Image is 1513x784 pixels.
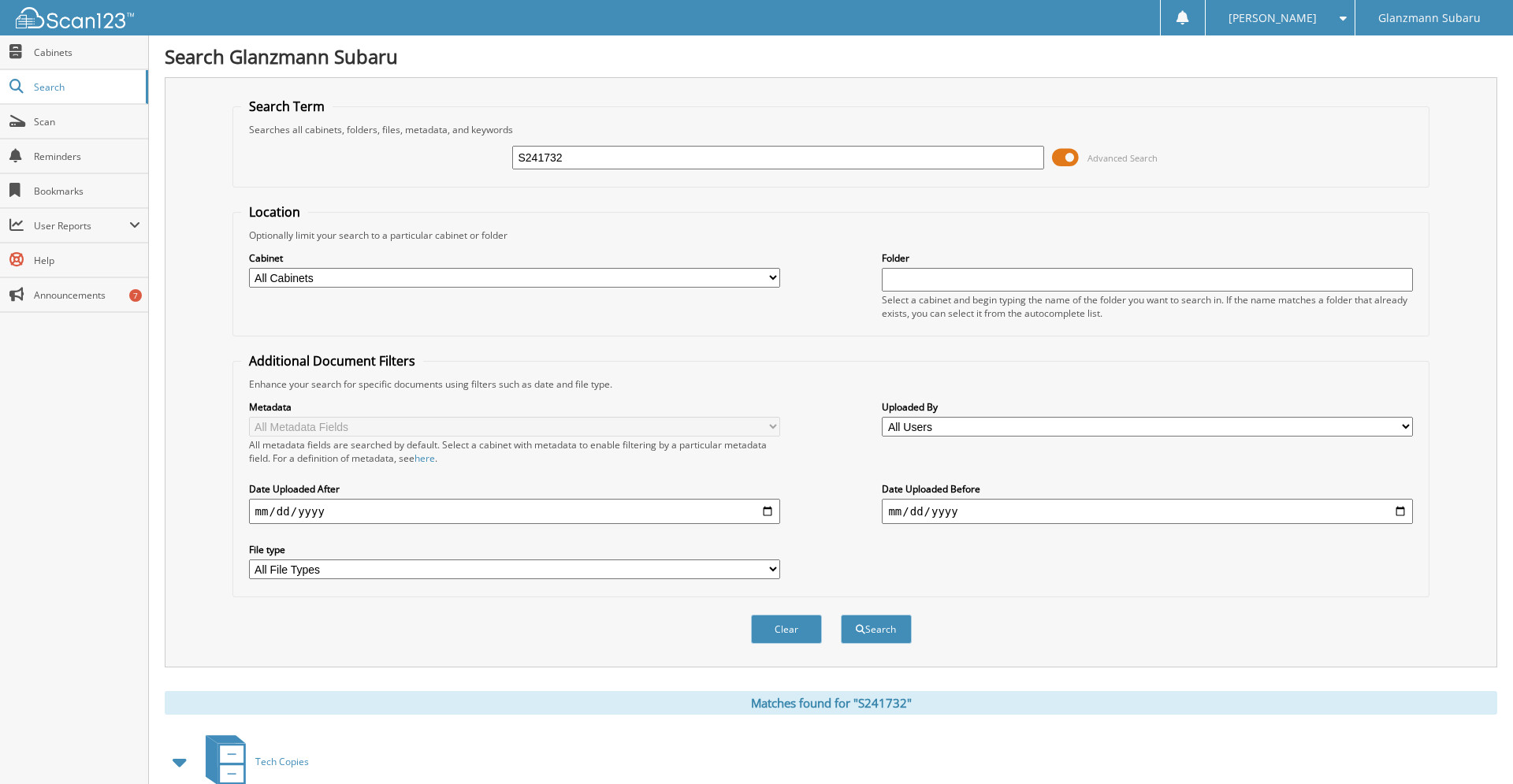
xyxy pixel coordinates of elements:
[34,184,140,198] span: Bookmarks
[129,289,142,302] div: 7
[249,400,780,414] label: Metadata
[882,293,1413,320] div: Select a cabinet and begin typing the name of the folder you want to search in. If the name match...
[34,115,140,128] span: Scan
[249,499,780,524] input: start
[882,499,1413,524] input: end
[249,438,780,465] div: All metadata fields are searched by default. Select a cabinet with metadata to enable filtering b...
[241,123,1422,136] div: Searches all cabinets, folders, files, metadata, and keywords
[414,451,435,465] a: here
[241,229,1422,242] div: Optionally limit your search to a particular cabinet or folder
[882,400,1413,414] label: Uploaded By
[882,251,1413,265] label: Folder
[34,46,140,59] span: Cabinets
[249,482,780,496] label: Date Uploaded After
[34,219,129,232] span: User Reports
[841,615,912,644] button: Search
[255,755,309,768] span: Tech Copies
[34,288,140,302] span: Announcements
[249,543,780,556] label: File type
[1378,13,1481,23] span: Glanzmann Subaru
[241,377,1422,391] div: Enhance your search for specific documents using filters such as date and file type.
[241,352,423,370] legend: Additional Document Filters
[249,251,780,265] label: Cabinet
[165,43,1497,69] h1: Search Glanzmann Subaru
[1229,13,1317,23] span: [PERSON_NAME]
[16,7,134,28] img: scan123-logo-white.svg
[34,80,138,94] span: Search
[1087,152,1158,164] span: Advanced Search
[34,254,140,267] span: Help
[882,482,1413,496] label: Date Uploaded Before
[751,615,822,644] button: Clear
[34,150,140,163] span: Reminders
[165,691,1497,715] div: Matches found for "S241732"
[241,98,333,115] legend: Search Term
[241,203,308,221] legend: Location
